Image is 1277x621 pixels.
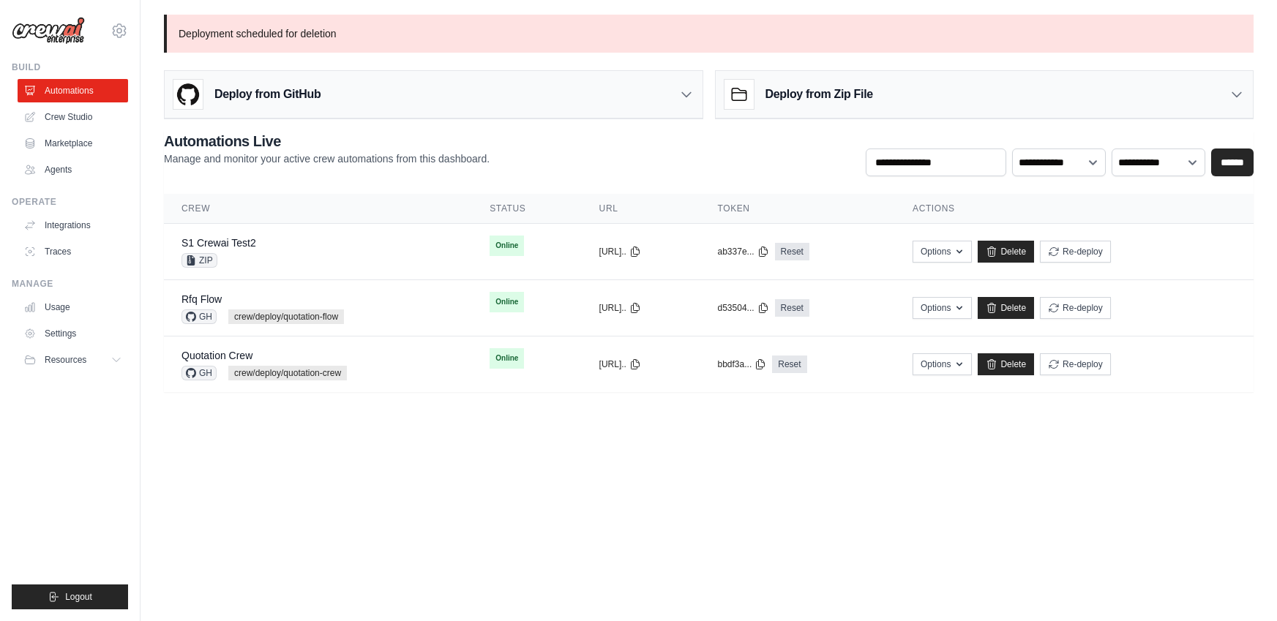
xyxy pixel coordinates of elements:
[913,297,972,319] button: Options
[978,297,1034,319] a: Delete
[913,353,972,375] button: Options
[12,17,85,45] img: Logo
[164,15,1254,53] p: Deployment scheduled for deletion
[18,296,128,319] a: Usage
[18,105,128,129] a: Crew Studio
[164,131,490,151] h2: Automations Live
[181,253,217,268] span: ZIP
[490,292,524,312] span: Online
[65,591,92,603] span: Logout
[18,348,128,372] button: Resources
[765,86,873,103] h3: Deploy from Zip File
[12,61,128,73] div: Build
[913,241,972,263] button: Options
[1040,241,1111,263] button: Re-deploy
[181,237,256,249] a: S1 Crewai Test2
[181,293,222,305] a: Rfq Flow
[12,196,128,208] div: Operate
[472,194,581,224] th: Status
[181,366,217,380] span: GH
[228,309,344,324] span: crew/deploy/quotation-flow
[895,194,1254,224] th: Actions
[164,151,490,166] p: Manage and monitor your active crew automations from this dashboard.
[772,355,806,373] a: Reset
[18,132,128,155] a: Marketplace
[164,194,472,224] th: Crew
[18,79,128,102] a: Automations
[12,584,128,609] button: Logout
[700,194,896,224] th: Token
[1040,297,1111,319] button: Re-deploy
[490,236,524,256] span: Online
[978,353,1034,375] a: Delete
[1040,353,1111,375] button: Re-deploy
[12,278,128,290] div: Manage
[18,240,128,263] a: Traces
[718,358,767,370] button: bbdf3a...
[228,366,347,380] span: crew/deploy/quotation-crew
[582,194,700,224] th: URL
[45,354,86,366] span: Resources
[181,350,252,361] a: Quotation Crew
[775,243,809,260] a: Reset
[18,158,128,181] a: Agents
[978,241,1034,263] a: Delete
[490,348,524,369] span: Online
[18,214,128,237] a: Integrations
[718,302,769,314] button: d53504...
[18,322,128,345] a: Settings
[173,80,203,109] img: GitHub Logo
[775,299,809,317] a: Reset
[214,86,321,103] h3: Deploy from GitHub
[718,246,769,257] button: ab337e...
[181,309,217,324] span: GH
